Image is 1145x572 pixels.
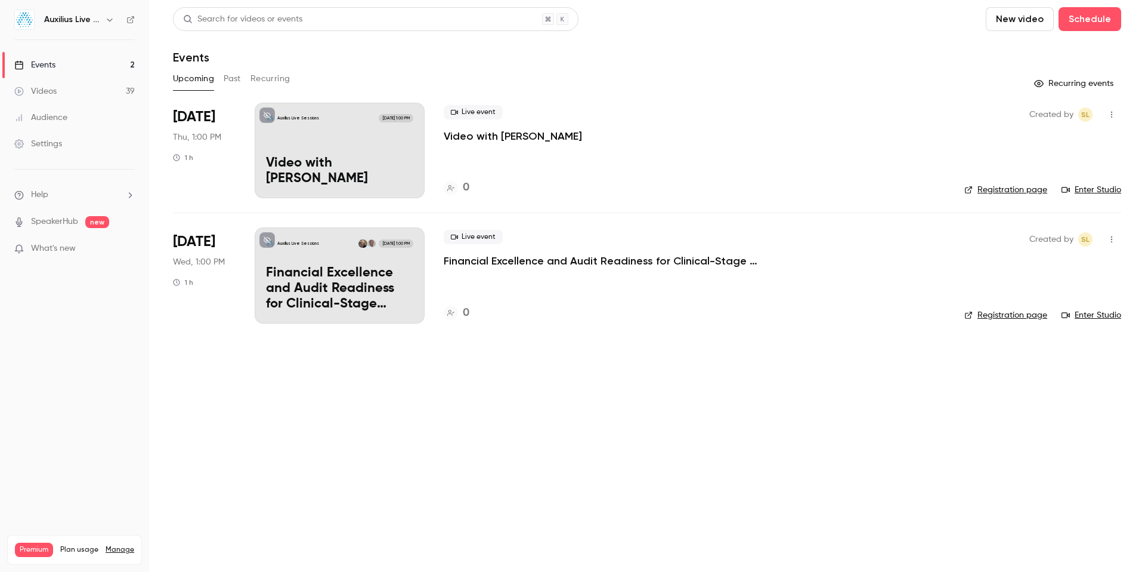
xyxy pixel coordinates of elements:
a: Manage [106,545,134,555]
p: Video with [PERSON_NAME] [266,156,413,187]
span: Help [31,189,48,201]
button: Upcoming [173,69,214,88]
a: Financial Excellence and Audit Readiness for Clinical-Stage Biopharma [444,254,801,268]
a: 0 [444,180,469,196]
div: Search for videos or events [183,13,302,26]
span: [DATE] 1:00 PM [379,114,413,122]
div: Videos [14,85,57,97]
a: Registration page [964,184,1047,196]
a: Registration page [964,309,1047,321]
p: Auxilius Live Sessions [277,115,319,121]
div: 1 h [173,153,193,162]
span: Created by [1029,232,1073,247]
span: new [85,216,109,228]
a: SpeakerHub [31,216,78,228]
h6: Auxilius Live Sessions [44,14,100,26]
div: Settings [14,138,62,150]
div: Events [14,59,55,71]
span: Sharon Langan [1078,232,1093,247]
h4: 0 [463,180,469,196]
p: Financial Excellence and Audit Readiness for Clinical-Stage Biopharma [266,266,413,312]
span: Wed, 1:00 PM [173,256,225,268]
button: New video [986,7,1054,31]
a: 0 [444,305,469,321]
div: Oct 9 Thu, 1:00 PM (America/New York) [173,103,236,198]
h4: 0 [463,305,469,321]
div: 1 h [173,278,193,287]
button: Schedule [1059,7,1121,31]
a: Financial Excellence and Audit Readiness for Clinical-Stage Biopharma Auxilius Live SessionsOusma... [255,227,425,323]
button: Recurring events [1029,74,1121,93]
span: [DATE] [173,232,215,251]
img: Auxilius Live Sessions [15,10,34,29]
span: SL [1081,232,1090,247]
span: [DATE] [173,107,215,127]
p: Auxilius Live Sessions [277,241,319,247]
img: Ousmane Caba [367,239,376,248]
span: Premium [15,543,53,557]
div: Oct 29 Wed, 1:00 PM (America/New York) [173,227,236,323]
span: Live event [444,230,503,244]
a: Video with [PERSON_NAME] [444,129,582,143]
iframe: Noticeable Trigger [120,244,135,254]
span: Live event [444,105,503,119]
button: Recurring [250,69,290,88]
a: Enter Studio [1062,184,1121,196]
button: Past [224,69,241,88]
span: SL [1081,107,1090,122]
span: Sharon Langan [1078,107,1093,122]
span: Created by [1029,107,1073,122]
div: Audience [14,112,67,124]
span: Thu, 1:00 PM [173,131,221,143]
span: What's new [31,242,76,255]
li: help-dropdown-opener [14,189,135,201]
span: Plan usage [60,545,98,555]
h1: Events [173,50,209,64]
span: [DATE] 1:00 PM [379,239,413,248]
img: Erin Warner Guill [358,239,367,248]
a: Video with ErinAuxilius Live Sessions[DATE] 1:00 PMVideo with [PERSON_NAME] [255,103,425,198]
a: Enter Studio [1062,309,1121,321]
